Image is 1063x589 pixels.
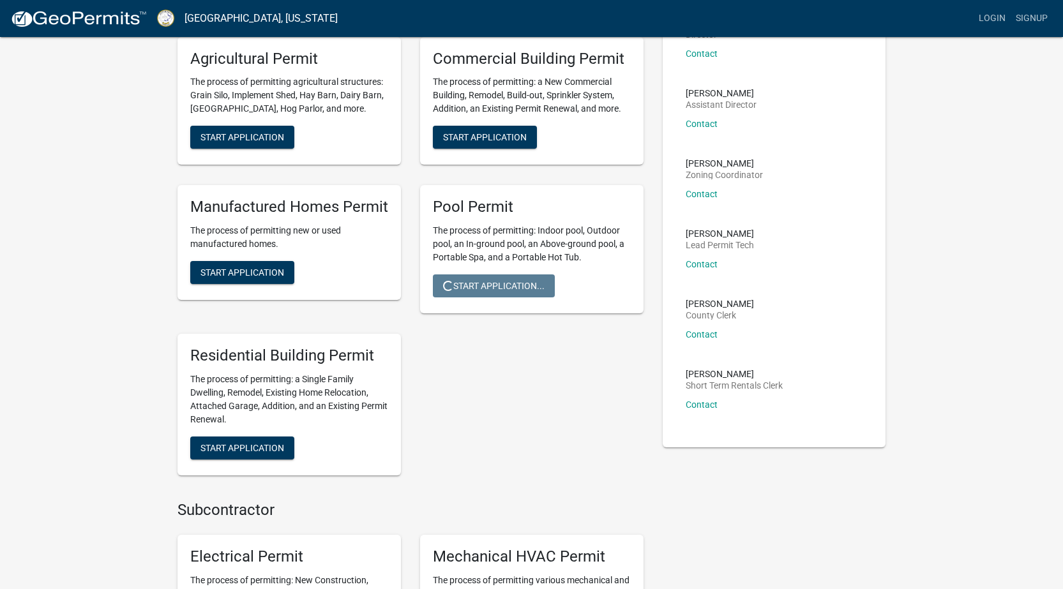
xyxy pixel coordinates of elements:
[433,50,631,68] h5: Commercial Building Permit
[200,442,284,452] span: Start Application
[686,369,783,378] p: [PERSON_NAME]
[686,329,718,339] a: Contact
[1011,6,1053,31] a: Signup
[686,159,763,168] p: [PERSON_NAME]
[686,89,757,98] p: [PERSON_NAME]
[974,6,1011,31] a: Login
[433,548,631,566] h5: Mechanical HVAC Permit
[686,229,754,238] p: [PERSON_NAME]
[185,8,338,29] a: [GEOGRAPHIC_DATA], [US_STATE]
[433,198,631,216] h5: Pool Permit
[686,189,718,199] a: Contact
[190,548,388,566] h5: Electrical Permit
[686,311,754,320] p: County Clerk
[190,50,388,68] h5: Agricultural Permit
[190,261,294,284] button: Start Application
[190,347,388,365] h5: Residential Building Permit
[433,274,555,297] button: Start Application...
[686,100,757,109] p: Assistant Director
[686,259,718,269] a: Contact
[443,132,527,142] span: Start Application
[686,119,718,129] a: Contact
[686,399,718,410] a: Contact
[190,224,388,251] p: The process of permitting new or used manufactured homes.
[433,75,631,116] p: The process of permitting: a New Commercial Building, Remodel, Build-out, Sprinkler System, Addit...
[190,373,388,426] p: The process of permitting: a Single Family Dwelling, Remodel, Existing Home Relocation, Attached ...
[433,224,631,264] p: The process of permitting: Indoor pool, Outdoor pool, an In-ground pool, an Above-ground pool, a ...
[443,281,545,291] span: Start Application...
[433,126,537,149] button: Start Application
[190,436,294,459] button: Start Application
[686,48,718,59] a: Contact
[177,501,644,519] h4: Subcontractor
[686,299,754,308] p: [PERSON_NAME]
[200,132,284,142] span: Start Application
[686,381,783,390] p: Short Term Rentals Clerk
[190,198,388,216] h5: Manufactured Homes Permit
[686,241,754,250] p: Lead Permit Tech
[190,126,294,149] button: Start Application
[686,170,763,179] p: Zoning Coordinator
[157,10,174,27] img: Putnam County, Georgia
[200,267,284,278] span: Start Application
[190,75,388,116] p: The process of permitting agricultural structures: Grain Silo, Implement Shed, Hay Barn, Dairy Ba...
